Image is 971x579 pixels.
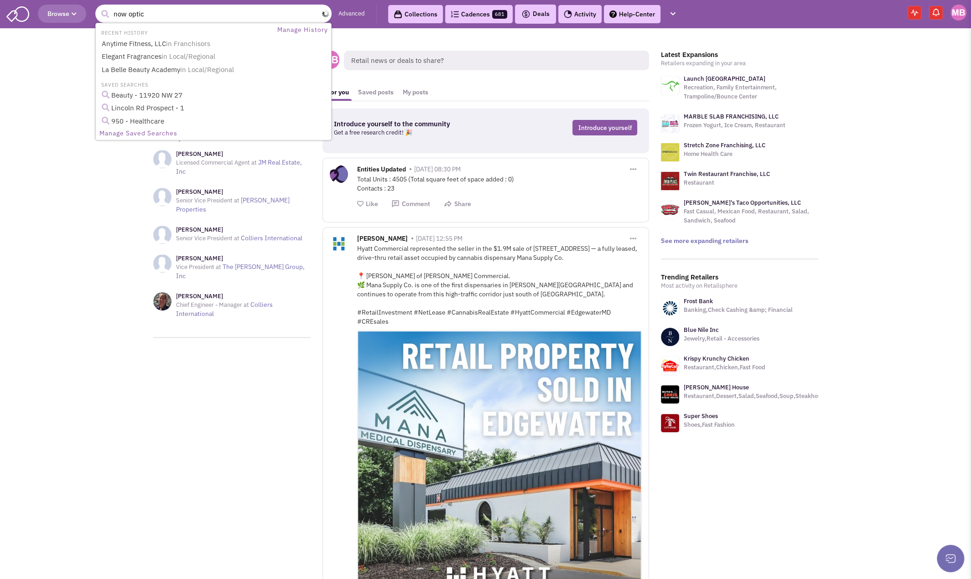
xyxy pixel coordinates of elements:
a: [PERSON_NAME] House [684,383,749,391]
a: Beauty - 11920 NW 27 [99,89,330,102]
a: Frost Bank [684,297,713,305]
h3: Latest Expansions [661,51,818,59]
button: Deals [519,8,552,20]
a: Manage Saved Searches [97,128,330,139]
p: Shoes,Fast Fashion [684,420,735,429]
p: Home Health Care [684,150,765,159]
img: Michael Betancourt [950,5,966,21]
span: 681 [492,10,507,19]
a: Saved posts [353,84,398,101]
img: Activity.png [564,10,572,18]
button: Browse [38,5,86,23]
img: www.bluenile.com [661,328,679,346]
a: Twin Restaurant Franchise, LLC [684,170,770,178]
a: Introduce yourself [572,120,637,135]
h3: [PERSON_NAME] [176,188,311,196]
h3: Trending Retailers [661,273,818,281]
span: Vice President at [176,263,221,271]
a: Anytime Fitness, LLCin Franchisors [99,38,330,50]
a: The [PERSON_NAME] Group, Inc [176,263,305,280]
h3: Introduce yourself to the community [334,120,506,128]
img: icon-collection-lavender-black.svg [394,10,402,19]
p: Restaurant,Chicken,Fast Food [684,363,765,372]
p: Frozen Yogurt, Ice Cream, Restaurant [684,121,785,130]
a: JM Real Estate, Inc [176,158,302,176]
p: Restaurant,Dessert,Salad,Seafood,Soup,Steakhouse [684,392,827,401]
span: Retail news or deals to share? [344,51,649,70]
img: logo [661,201,679,219]
a: [PERSON_NAME] Properties [176,196,290,213]
input: Search [95,5,332,23]
a: 950 - Healthcare [99,115,330,128]
p: Jewelry,Retail - Accessories [684,334,759,343]
img: logo [661,114,679,133]
img: SmartAdmin [6,5,29,22]
a: Help-Center [604,5,660,23]
a: Lincoln Rd Prospect - 1 [99,102,330,114]
a: Collections [388,5,443,23]
button: Like [357,200,378,208]
li: SAVED SEARCHES [97,79,330,89]
span: in Local/Regional [161,52,215,61]
a: My posts [398,84,433,101]
div: Hyatt Commercial represented the seller in the $1.9M sale of [STREET_ADDRESS] — a fully leased, d... [357,244,642,326]
p: Get a free research credit! 🎉 [334,128,506,137]
img: NoImageAvailable1.jpg [153,226,171,244]
span: [PERSON_NAME] [357,234,408,245]
img: logo [661,143,679,161]
li: RECENT HISTORY [97,27,151,37]
img: www.krispykrunchy.com [661,357,679,375]
p: Banking,Check Cashing &amp; Financial [684,305,793,315]
img: NoImageAvailable1.jpg [153,188,171,206]
p: Retailers expanding in your area [661,59,818,68]
img: www.frostbank.com [661,299,679,317]
span: Browse [47,10,77,18]
a: Stretch Zone Franchising, LLC [684,141,765,149]
a: [PERSON_NAME]'s Taco Opportunities, LLC [684,199,801,207]
button: Comment [391,200,430,208]
span: in Franchisors [166,39,210,48]
a: Colliers International [241,234,302,242]
a: Advanced [338,10,365,18]
p: Most activity on Retailsphere [661,281,818,290]
a: For you [322,84,353,101]
h3: [PERSON_NAME] [176,292,311,300]
span: in Local/Regional [180,65,234,74]
a: Launch [GEOGRAPHIC_DATA] [684,75,765,83]
a: Krispy Krunchy Chicken [684,355,749,362]
span: Entities Updated [357,165,406,176]
img: logo [661,172,679,190]
img: icon-deals.svg [521,9,530,20]
span: Licensed Commercial Agent at [176,159,257,166]
span: Deals [521,10,550,18]
p: Restaurant [684,178,770,187]
div: Total Units : 4505 (Total square feet of space added : 0) Contacts : 23 [357,175,642,193]
span: [DATE] 12:55 PM [416,234,462,243]
h3: [PERSON_NAME] [176,150,311,158]
a: Super Shoes [684,412,718,420]
span: Senior Vice President at [176,196,239,204]
img: NoImageAvailable1.jpg [153,254,171,273]
img: logo [661,77,679,95]
img: NoImageAvailable1.jpg [153,150,171,168]
img: help.png [609,10,617,18]
a: Activity [558,5,602,23]
a: Colliers International [176,300,273,318]
p: Fast Casual, Mexican Food, Restaurant, Salad, Sandwich, Seafood [684,207,818,225]
h3: [PERSON_NAME] [176,254,311,263]
a: Blue Nile Inc [684,326,719,334]
img: Cadences_logo.png [451,11,459,17]
a: Manage History [275,24,330,36]
a: See more expanding retailers [661,237,748,245]
button: Share [444,200,471,208]
span: [DATE] 08:30 PM [414,165,461,173]
a: Cadences681 [445,5,513,23]
span: Senior Vice President at [176,234,239,242]
p: Recreation, Family Entertainment, Trampoline/Bounce Center [684,83,818,101]
a: Elegant Fragrancesin Local/Regional [99,51,330,63]
a: MARBLE SLAB FRANCHISING, LLC [684,113,779,120]
span: Chief Engineer - Manager at [176,301,249,309]
h3: [PERSON_NAME] [176,226,302,234]
a: La Belle Beauty Academyin Local/Regional [99,64,330,76]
